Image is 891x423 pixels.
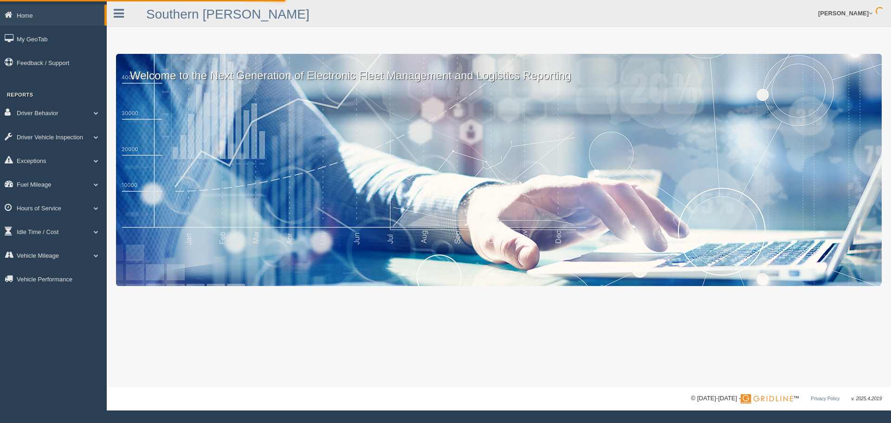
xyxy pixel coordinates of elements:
[116,54,882,84] p: Welcome to the Next Generation of Electronic Fleet Management and Logistics Reporting
[811,396,839,401] a: Privacy Policy
[146,7,310,21] a: Southern [PERSON_NAME]
[852,396,882,401] span: v. 2025.4.2019
[741,394,793,403] img: Gridline
[691,394,882,403] div: © [DATE]-[DATE] - ™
